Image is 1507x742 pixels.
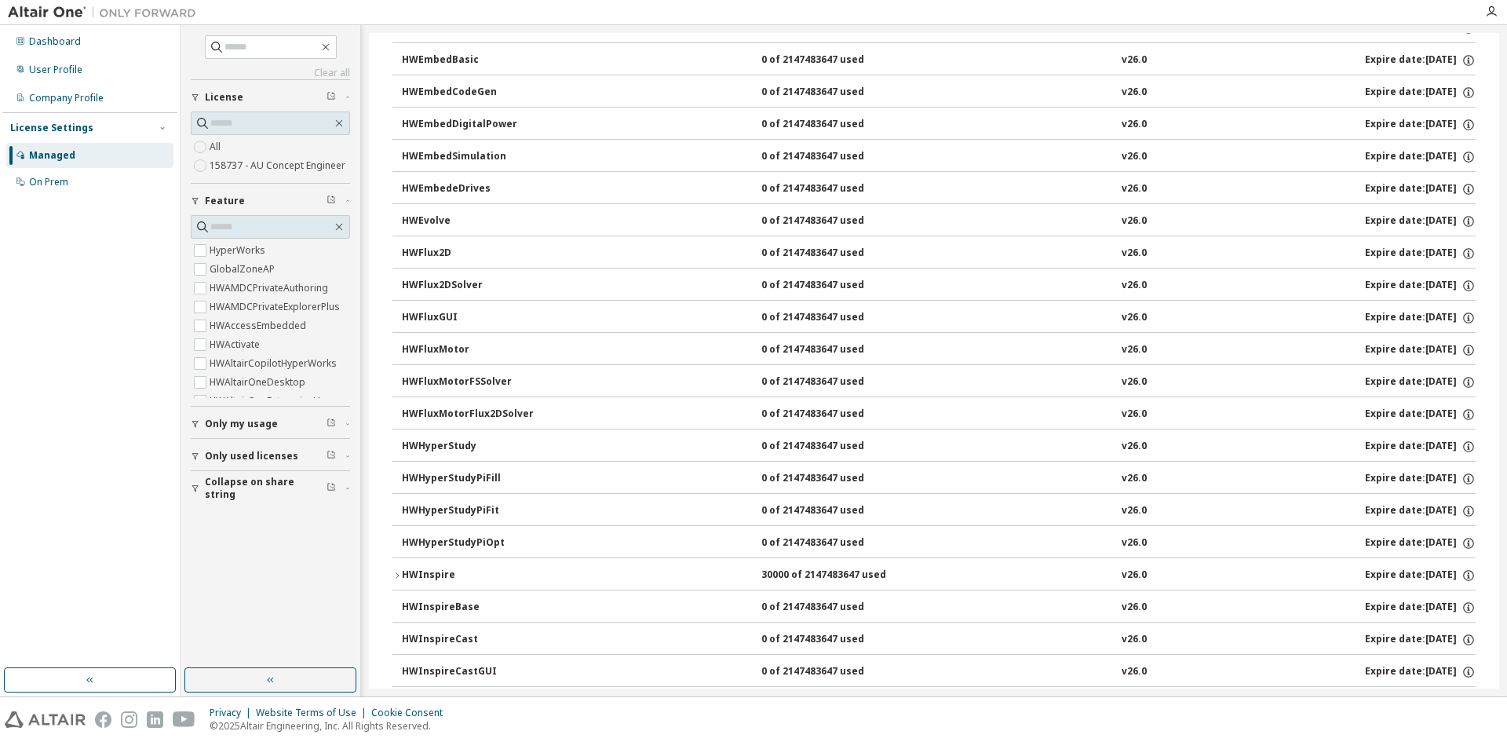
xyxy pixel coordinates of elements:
[402,601,543,615] div: HWInspireBase
[761,53,903,68] div: 0 of 2147483647 used
[327,482,336,495] span: Clear filter
[402,53,543,68] div: HWEmbedBasic
[402,301,1476,335] button: HWFluxGUI0 of 2147483647 usedv26.0Expire date:[DATE]
[761,504,903,518] div: 0 of 2147483647 used
[761,375,903,389] div: 0 of 2147483647 used
[1365,150,1476,164] div: Expire date: [DATE]
[210,241,268,260] label: HyperWorks
[1365,311,1476,325] div: Expire date: [DATE]
[402,590,1476,625] button: HWInspireBase0 of 2147483647 usedv26.0Expire date:[DATE]
[761,665,903,679] div: 0 of 2147483647 used
[5,711,86,728] img: altair_logo.svg
[191,471,350,506] button: Collapse on share string
[1365,375,1476,389] div: Expire date: [DATE]
[210,707,256,719] div: Privacy
[210,137,224,156] label: All
[402,311,543,325] div: HWFluxGUI
[191,80,350,115] button: License
[761,568,903,583] div: 30000 of 2147483647 used
[29,35,81,48] div: Dashboard
[402,365,1476,400] button: HWFluxMotorFSSolver0 of 2147483647 usedv26.0Expire date:[DATE]
[402,214,543,228] div: HWEvolve
[761,182,903,196] div: 0 of 2147483647 used
[1365,182,1476,196] div: Expire date: [DATE]
[191,407,350,441] button: Only my usage
[29,64,82,76] div: User Profile
[256,707,371,719] div: Website Terms of Use
[402,236,1476,271] button: HWFlux2D0 of 2147483647 usedv26.0Expire date:[DATE]
[210,373,308,392] label: HWAltairOneDesktop
[1365,247,1476,261] div: Expire date: [DATE]
[1365,408,1476,422] div: Expire date: [DATE]
[761,536,903,550] div: 0 of 2147483647 used
[191,184,350,218] button: Feature
[402,655,1476,689] button: HWInspireCastGUI0 of 2147483647 usedv26.0Expire date:[DATE]
[1365,440,1476,454] div: Expire date: [DATE]
[1122,150,1147,164] div: v26.0
[402,536,543,550] div: HWHyperStudyPiOpt
[761,118,903,132] div: 0 of 2147483647 used
[402,472,543,486] div: HWHyperStudyPiFill
[1122,472,1147,486] div: v26.0
[205,91,243,104] span: License
[402,247,543,261] div: HWFlux2D
[1122,118,1147,132] div: v26.0
[761,86,903,100] div: 0 of 2147483647 used
[121,711,137,728] img: instagram.svg
[402,440,543,454] div: HWHyperStudy
[402,494,1476,528] button: HWHyperStudyPiFit0 of 2147483647 usedv26.0Expire date:[DATE]
[1365,472,1476,486] div: Expire date: [DATE]
[402,462,1476,496] button: HWHyperStudyPiFill0 of 2147483647 usedv26.0Expire date:[DATE]
[1122,247,1147,261] div: v26.0
[402,397,1476,432] button: HWFluxMotorFlux2DSolver0 of 2147483647 usedv26.0Expire date:[DATE]
[402,375,543,389] div: HWFluxMotorFSSolver
[1122,214,1147,228] div: v26.0
[761,633,903,647] div: 0 of 2147483647 used
[402,108,1476,142] button: HWEmbedDigitalPower0 of 2147483647 usedv26.0Expire date:[DATE]
[1365,118,1476,132] div: Expire date: [DATE]
[402,118,543,132] div: HWEmbedDigitalPower
[1365,86,1476,100] div: Expire date: [DATE]
[205,476,327,501] span: Collapse on share string
[402,140,1476,174] button: HWEmbedSimulation0 of 2147483647 usedv26.0Expire date:[DATE]
[1122,633,1147,647] div: v26.0
[402,86,543,100] div: HWEmbedCodeGen
[1365,633,1476,647] div: Expire date: [DATE]
[210,335,263,354] label: HWActivate
[402,408,543,422] div: HWFluxMotorFlux2DSolver
[761,247,903,261] div: 0 of 2147483647 used
[761,440,903,454] div: 0 of 2147483647 used
[210,279,331,298] label: HWAMDCPrivateAuthoring
[1122,53,1147,68] div: v26.0
[1365,504,1476,518] div: Expire date: [DATE]
[402,526,1476,561] button: HWHyperStudyPiOpt0 of 2147483647 usedv26.0Expire date:[DATE]
[1365,279,1476,293] div: Expire date: [DATE]
[327,91,336,104] span: Clear filter
[402,429,1476,464] button: HWHyperStudy0 of 2147483647 usedv26.0Expire date:[DATE]
[761,343,903,357] div: 0 of 2147483647 used
[1365,601,1476,615] div: Expire date: [DATE]
[1122,440,1147,454] div: v26.0
[210,719,452,733] p: © 2025 Altair Engineering, Inc. All Rights Reserved.
[402,623,1476,657] button: HWInspireCast0 of 2147483647 usedv26.0Expire date:[DATE]
[29,176,68,188] div: On Prem
[761,311,903,325] div: 0 of 2147483647 used
[327,418,336,430] span: Clear filter
[327,450,336,462] span: Clear filter
[95,711,111,728] img: facebook.svg
[29,149,75,162] div: Managed
[402,150,543,164] div: HWEmbedSimulation
[402,333,1476,367] button: HWFluxMotor0 of 2147483647 usedv26.0Expire date:[DATE]
[402,204,1476,239] button: HWEvolve0 of 2147483647 usedv26.0Expire date:[DATE]
[402,43,1476,78] button: HWEmbedBasic0 of 2147483647 usedv26.0Expire date:[DATE]
[1365,665,1476,679] div: Expire date: [DATE]
[1122,311,1147,325] div: v26.0
[1365,343,1476,357] div: Expire date: [DATE]
[1122,504,1147,518] div: v26.0
[761,279,903,293] div: 0 of 2147483647 used
[1122,375,1147,389] div: v26.0
[371,707,452,719] div: Cookie Consent
[1122,568,1147,583] div: v26.0
[392,558,1476,593] button: HWInspire30000 of 2147483647 usedv26.0Expire date:[DATE]
[1122,279,1147,293] div: v26.0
